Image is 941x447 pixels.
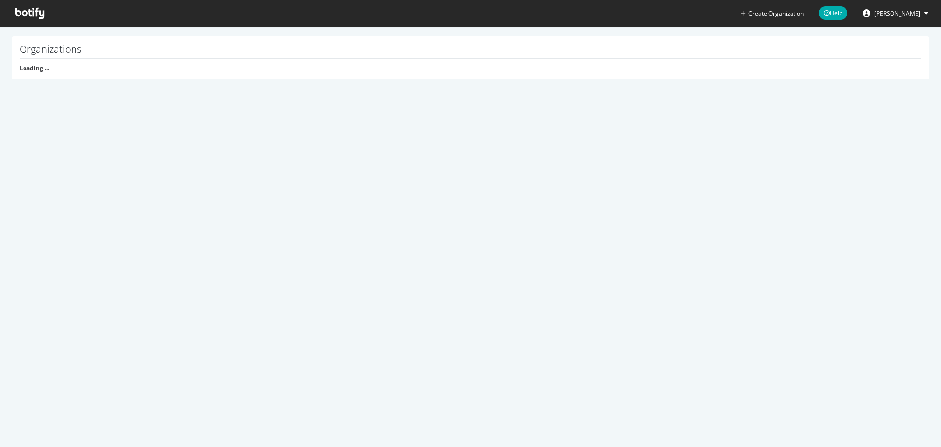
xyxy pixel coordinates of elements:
[20,64,49,72] strong: Loading ...
[855,5,936,21] button: [PERSON_NAME]
[740,9,804,18] button: Create Organization
[874,9,920,18] span: Bryson Meunier
[819,6,847,20] span: Help
[20,44,921,59] h1: Organizations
